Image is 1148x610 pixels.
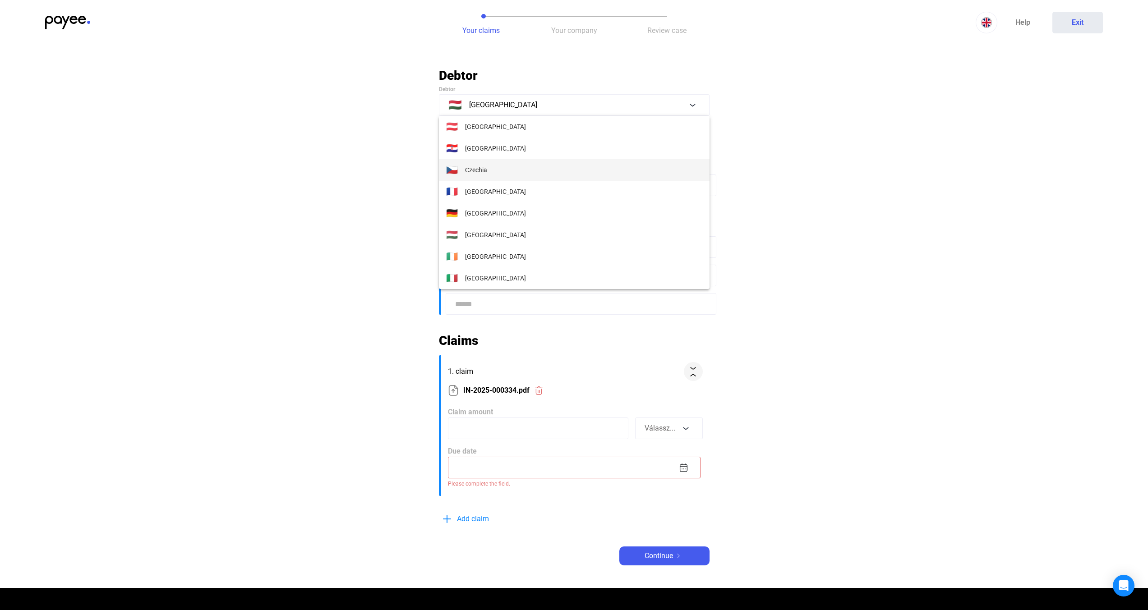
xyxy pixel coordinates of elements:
span: 🇭🇺 [446,229,458,240]
span: [GEOGRAPHIC_DATA] [465,143,526,154]
span: 🇮🇪 [446,251,458,262]
span: [GEOGRAPHIC_DATA] [465,186,526,197]
div: Open Intercom Messenger [1113,575,1134,596]
span: 🇮🇹 [446,273,458,284]
span: [GEOGRAPHIC_DATA] [465,121,526,132]
span: Czechia [465,165,487,175]
span: [GEOGRAPHIC_DATA] [465,229,526,240]
span: 🇭🇷 [446,143,458,154]
span: [GEOGRAPHIC_DATA] [465,208,526,219]
span: 🇩🇪 [446,208,458,219]
span: [GEOGRAPHIC_DATA] [465,251,526,262]
span: [GEOGRAPHIC_DATA] [465,273,526,284]
span: 🇫🇷 [446,186,458,197]
span: 🇦🇹 [446,121,458,132]
span: 🇨🇿 [446,165,458,175]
